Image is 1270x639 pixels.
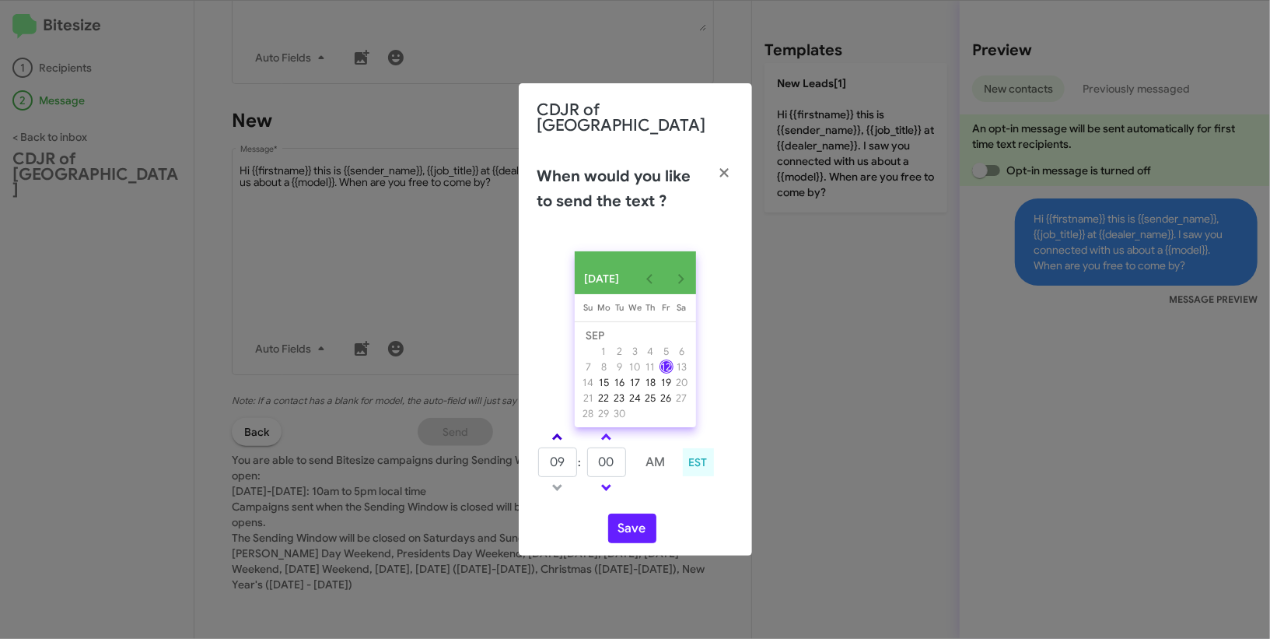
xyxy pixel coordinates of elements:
[587,448,626,477] input: MM
[597,406,611,420] div: 29
[612,343,628,359] button: September 2, 2025
[538,448,577,477] input: HH
[628,390,643,406] button: September 24, 2025
[597,390,612,406] button: September 22, 2025
[643,343,659,359] button: September 4, 2025
[674,359,690,374] button: September 13, 2025
[643,390,659,406] button: September 25, 2025
[644,360,658,374] div: 11
[666,263,697,294] button: Next month
[636,448,676,477] button: AM
[537,164,704,214] h2: When would you like to send the text ?
[646,302,656,313] span: Th
[597,375,611,389] div: 15
[582,360,596,374] div: 7
[608,514,656,543] button: Save
[581,328,690,343] td: SEP
[675,344,689,358] div: 6
[659,374,674,390] button: September 19, 2025
[677,302,687,313] span: Sa
[582,375,596,389] div: 14
[643,359,659,374] button: September 11, 2025
[581,374,597,390] button: September 14, 2025
[628,302,642,313] span: We
[582,391,596,405] div: 21
[659,390,674,406] button: September 26, 2025
[628,344,642,358] div: 3
[628,391,642,405] div: 24
[597,374,612,390] button: September 15, 2025
[628,359,643,374] button: September 10, 2025
[628,375,642,389] div: 17
[597,344,611,358] div: 1
[659,360,673,374] div: 12
[674,343,690,359] button: September 6, 2025
[581,390,597,406] button: September 21, 2025
[635,263,666,294] button: Previous month
[597,406,612,421] button: September 29, 2025
[683,448,714,476] div: EST
[675,391,689,405] div: 27
[597,360,611,374] div: 8
[659,343,674,359] button: September 5, 2025
[613,360,627,374] div: 9
[612,390,628,406] button: September 23, 2025
[659,375,673,389] div: 19
[597,359,612,374] button: September 8, 2025
[659,344,673,358] div: 5
[612,406,628,421] button: September 30, 2025
[519,83,752,152] div: CDJR of [GEOGRAPHIC_DATA]
[612,374,628,390] button: September 16, 2025
[597,302,611,313] span: Mo
[582,406,596,420] div: 28
[674,374,690,390] button: September 20, 2025
[613,406,627,420] div: 30
[628,343,643,359] button: September 3, 2025
[628,360,642,374] div: 10
[584,302,593,313] span: Su
[585,265,620,293] span: [DATE]
[581,406,597,421] button: September 28, 2025
[613,391,627,405] div: 23
[675,375,689,389] div: 20
[573,263,635,294] button: Choose month and year
[644,391,658,405] div: 25
[613,344,627,358] div: 2
[628,374,643,390] button: September 17, 2025
[663,302,670,313] span: Fr
[597,343,612,359] button: September 1, 2025
[578,447,586,478] td: :
[615,302,624,313] span: Tu
[659,391,673,405] div: 26
[581,359,597,374] button: September 7, 2025
[613,375,627,389] div: 16
[644,375,658,389] div: 18
[674,390,690,406] button: September 27, 2025
[612,359,628,374] button: September 9, 2025
[675,360,689,374] div: 13
[643,374,659,390] button: September 18, 2025
[597,391,611,405] div: 22
[644,344,658,358] div: 4
[659,359,674,374] button: September 12, 2025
